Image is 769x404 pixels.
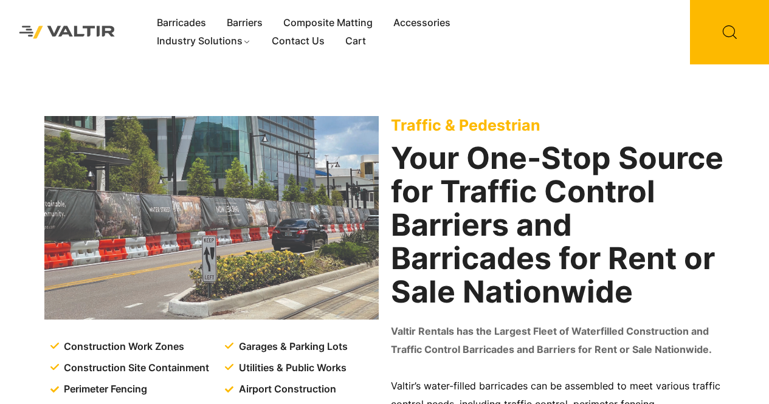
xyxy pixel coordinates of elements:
[216,14,273,32] a: Barriers
[61,338,184,356] span: Construction Work Zones
[61,380,147,399] span: Perimeter Fencing
[236,359,347,377] span: Utilities & Public Works
[236,338,348,356] span: Garages & Parking Lots
[236,380,336,399] span: Airport Construction
[9,16,125,49] img: Valtir Rentals
[391,116,725,134] p: Traffic & Pedestrian
[391,323,725,359] p: Valtir Rentals has the Largest Fleet of Waterfilled Construction and Traffic Control Barricades a...
[383,14,461,32] a: Accessories
[147,32,261,50] a: Industry Solutions
[391,142,725,309] h2: Your One-Stop Source for Traffic Control Barriers and Barricades for Rent or Sale Nationwide
[61,359,209,377] span: Construction Site Containment
[261,32,335,50] a: Contact Us
[335,32,376,50] a: Cart
[147,14,216,32] a: Barricades
[273,14,383,32] a: Composite Matting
